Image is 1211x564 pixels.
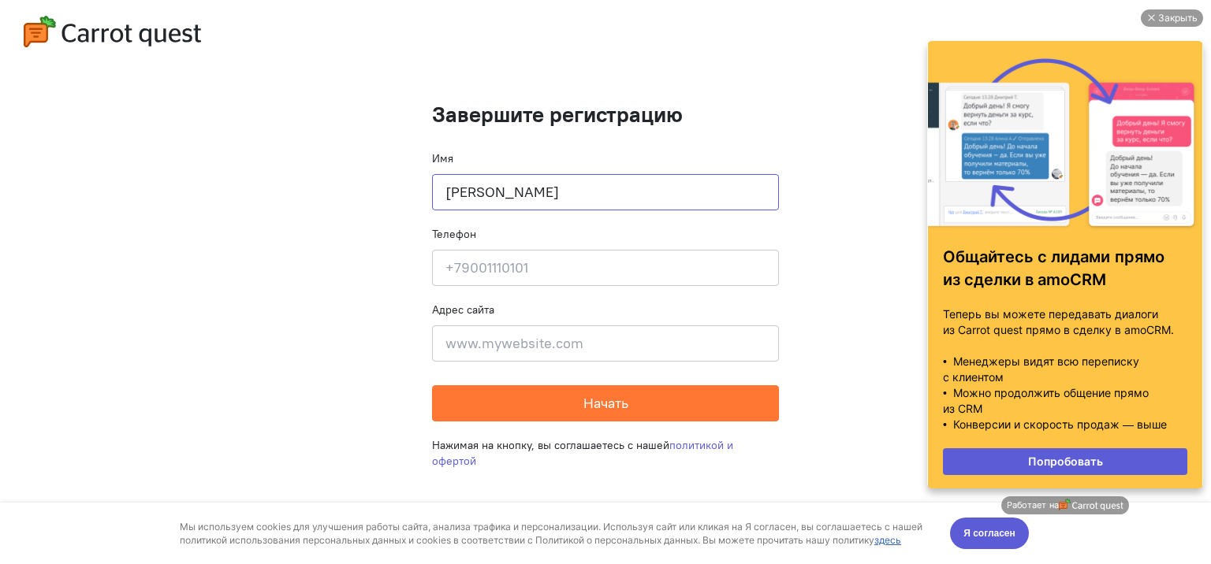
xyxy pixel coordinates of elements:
p: • Менеджеры видят всю переписку [24,354,268,369]
h1: Завершите регистрацию [432,102,779,127]
span: Работает на [88,499,139,511]
div: Закрыть [239,9,278,27]
a: Попробовать [24,448,268,475]
strong: Общайтесь с лидами [24,247,191,266]
strong: из сделки в amoCRM [24,270,187,289]
input: +79001110101 [432,250,779,286]
p: с клиентом [24,369,268,385]
img: logo [140,499,204,512]
p: Теперь вы можете передавать диалоги из Carrot quest прямо в сделку в amoCRM. [24,306,268,338]
label: Имя [432,150,453,166]
p: • Можно продолжить общение прямо [24,385,268,401]
button: Начать [432,385,779,421]
div: Мы используем cookies для улучшения работы сайта, анализа трафика и персонализации. Используя сай... [180,17,932,44]
label: Телефон [432,226,476,242]
span: Я согласен [963,23,1015,39]
div: Нажимая на кнопку, вы соглашаетесь с нашей [432,421,779,484]
strong: прямо [196,247,245,266]
p: • Конверсии и скорость продаж — выше [24,417,268,432]
button: Я согласен [950,15,1029,46]
img: carrot-quest-logo.svg [24,16,201,47]
a: здесь [874,32,901,43]
input: Ваше имя [432,174,779,210]
span: Начать [583,394,628,412]
label: Адрес сайта [432,302,494,317]
p: из CRM [24,401,268,417]
input: www.mywebsite.com [432,325,779,362]
a: Работает на [82,496,209,514]
a: политикой и офертой [432,438,733,468]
